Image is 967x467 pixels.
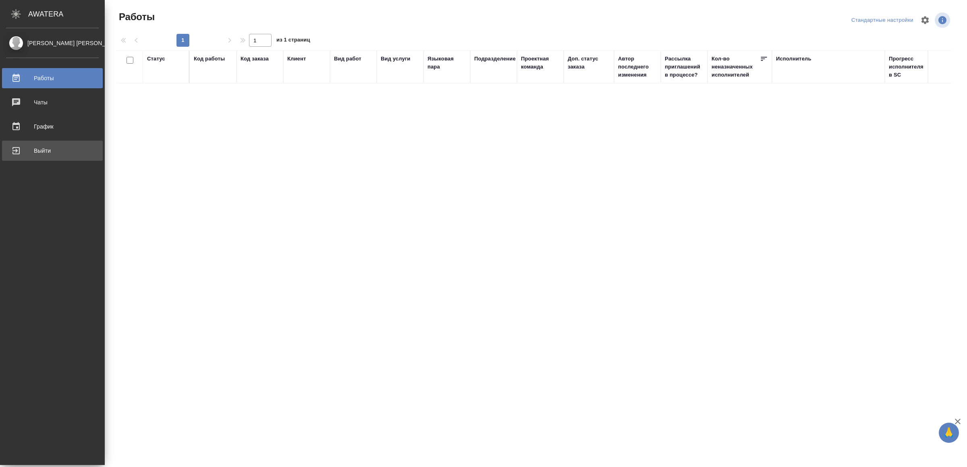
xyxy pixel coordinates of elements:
[915,10,935,30] span: Настроить таблицу
[241,55,269,63] div: Код заказа
[521,55,560,71] div: Проектная команда
[849,14,915,27] div: split button
[6,96,99,108] div: Чаты
[117,10,155,23] span: Работы
[942,424,956,441] span: 🙏
[6,145,99,157] div: Выйти
[939,423,959,443] button: 🙏
[2,116,103,137] a: График
[776,55,811,63] div: Исполнитель
[474,55,516,63] div: Подразделение
[568,55,610,71] div: Доп. статус заказа
[6,120,99,133] div: График
[2,68,103,88] a: Работы
[427,55,466,71] div: Языковая пара
[6,72,99,84] div: Работы
[381,55,411,63] div: Вид услуги
[276,35,310,47] span: из 1 страниц
[28,6,105,22] div: AWATERA
[147,55,165,63] div: Статус
[287,55,306,63] div: Клиент
[334,55,361,63] div: Вид работ
[194,55,225,63] div: Код работы
[2,141,103,161] a: Выйти
[712,55,760,79] div: Кол-во неназначенных исполнителей
[889,55,925,79] div: Прогресс исполнителя в SC
[935,12,952,28] span: Посмотреть информацию
[2,92,103,112] a: Чаты
[6,39,99,48] div: [PERSON_NAME] [PERSON_NAME]
[618,55,657,79] div: Автор последнего изменения
[665,55,703,79] div: Рассылка приглашений в процессе?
